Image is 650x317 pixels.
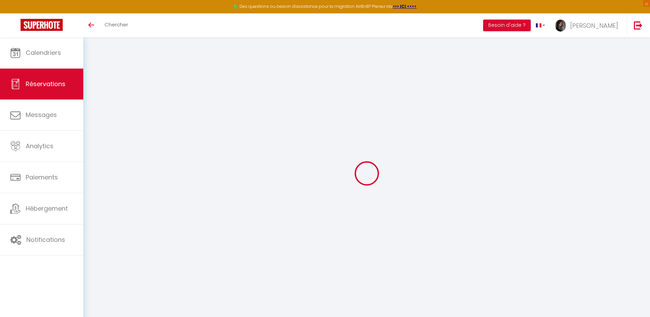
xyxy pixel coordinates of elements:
a: >>> ICI <<<< [393,3,417,9]
img: ... [555,20,566,32]
span: Chercher [105,21,128,28]
a: ... [PERSON_NAME] [550,13,627,37]
span: Paiements [26,173,58,181]
a: Chercher [99,13,133,37]
span: Réservations [26,80,65,88]
img: logout [634,21,642,30]
button: Besoin d'aide ? [483,20,531,31]
span: Analytics [26,142,53,150]
span: Calendriers [26,48,61,57]
span: Messages [26,110,57,119]
img: Super Booking [21,19,63,31]
span: Notifications [26,235,65,244]
span: Hébergement [26,204,68,213]
span: [PERSON_NAME] [570,21,618,30]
